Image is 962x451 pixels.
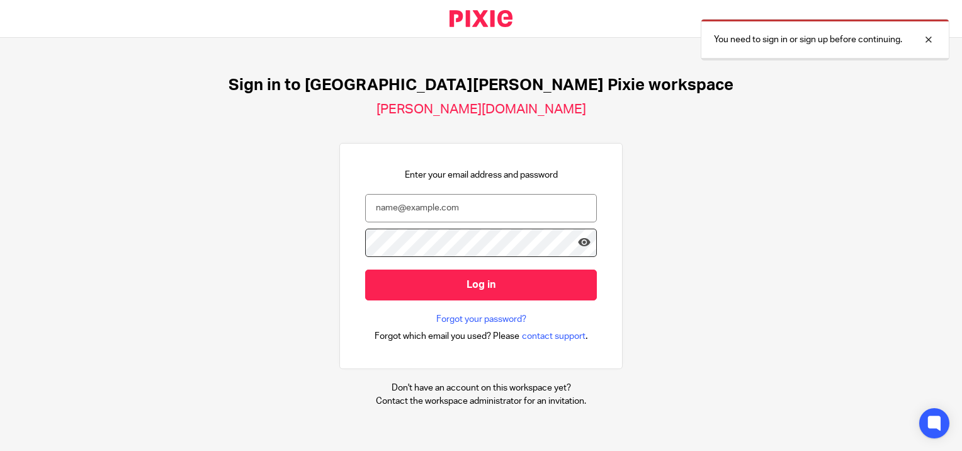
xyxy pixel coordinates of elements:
input: name@example.com [365,194,597,222]
h2: [PERSON_NAME][DOMAIN_NAME] [376,101,586,118]
p: Don't have an account on this workspace yet? [376,382,586,394]
h1: Sign in to [GEOGRAPHIC_DATA][PERSON_NAME] Pixie workspace [229,76,733,95]
a: Forgot your password? [436,313,526,326]
span: contact support [522,330,586,343]
div: . [375,329,588,343]
p: Contact the workspace administrator for an invitation. [376,395,586,408]
p: You need to sign in or sign up before continuing. [714,33,902,46]
p: Enter your email address and password [405,169,558,181]
span: Forgot which email you used? Please [375,330,519,343]
input: Log in [365,270,597,300]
